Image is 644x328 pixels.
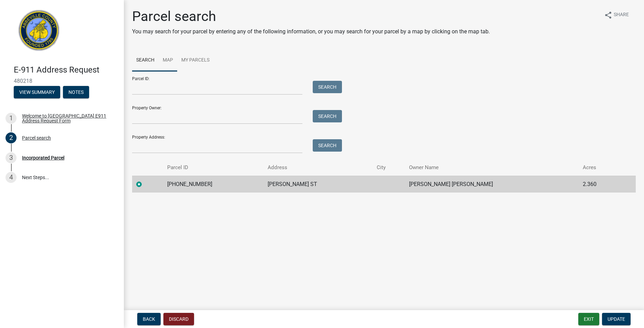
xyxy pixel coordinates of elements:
wm-modal-confirm: Summary [14,90,60,95]
button: Notes [63,86,89,98]
button: Search [313,139,342,152]
button: Exit [578,313,599,325]
a: Search [132,50,159,72]
th: Address [264,160,373,176]
span: 480218 [14,78,110,84]
td: [PERSON_NAME] [PERSON_NAME] [405,176,579,193]
div: 4 [6,172,17,183]
div: 2 [6,132,17,143]
div: Incorporated Parcel [22,155,64,160]
a: Map [159,50,177,72]
h4: E-911 Address Request [14,65,118,75]
h1: Parcel search [132,8,490,25]
img: Abbeville County, South Carolina [14,7,64,58]
td: [PERSON_NAME] ST [264,176,373,193]
div: 1 [6,113,17,124]
button: Discard [163,313,194,325]
th: Parcel ID [163,160,264,176]
td: 2.360 [579,176,620,193]
span: Share [614,11,629,19]
button: Back [137,313,161,325]
td: [PHONE_NUMBER] [163,176,264,193]
button: shareShare [599,8,634,22]
span: Update [608,316,625,322]
a: My Parcels [177,50,214,72]
button: Search [313,81,342,93]
span: Back [143,316,155,322]
div: Welcome to [GEOGRAPHIC_DATA] E911 Address Request Form [22,113,113,123]
button: Update [602,313,631,325]
div: Parcel search [22,135,51,140]
wm-modal-confirm: Notes [63,90,89,95]
th: Owner Name [405,160,579,176]
p: You may search for your parcel by entering any of the following information, or you may search fo... [132,28,490,36]
th: Acres [579,160,620,176]
button: View Summary [14,86,60,98]
i: share [604,11,612,19]
div: 3 [6,152,17,163]
th: City [373,160,405,176]
button: Search [313,110,342,122]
